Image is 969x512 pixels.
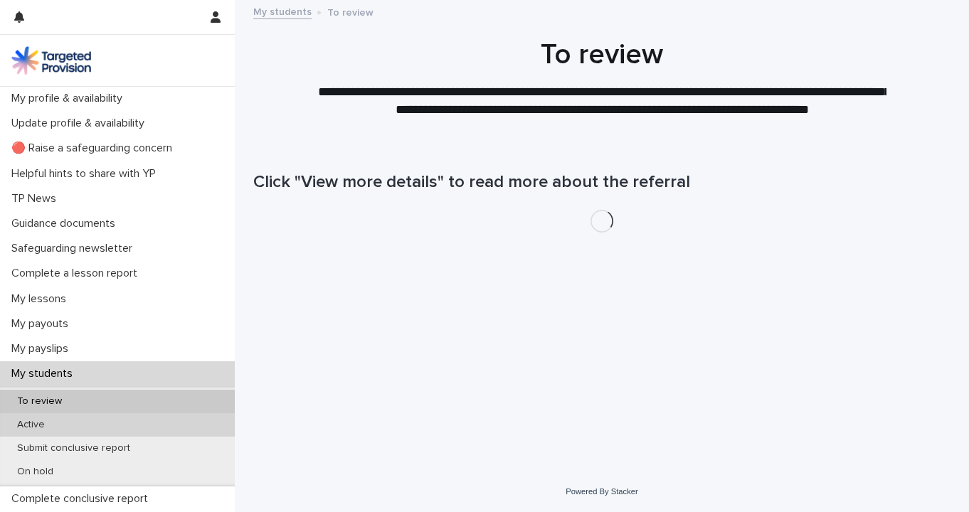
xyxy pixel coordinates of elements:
h1: Click "View more details" to read more about the referral [253,172,951,193]
p: Update profile & availability [6,117,156,130]
p: My payslips [6,342,80,356]
h1: To review [253,38,951,72]
p: My students [6,367,84,380]
p: TP News [6,192,68,206]
p: Complete a lesson report [6,267,149,280]
a: My students [253,3,312,19]
p: Safeguarding newsletter [6,242,144,255]
p: My profile & availability [6,92,134,105]
a: Powered By Stacker [566,487,637,496]
p: 🔴 Raise a safeguarding concern [6,142,184,155]
p: On hold [6,466,65,478]
p: Active [6,419,56,431]
p: My lessons [6,292,78,306]
p: My payouts [6,317,80,331]
p: Submit conclusive report [6,442,142,454]
p: Complete conclusive report [6,492,159,506]
p: To review [327,4,374,19]
img: M5nRWzHhSzIhMunXDL62 [11,46,91,75]
p: Helpful hints to share with YP [6,167,167,181]
p: Guidance documents [6,217,127,230]
p: To review [6,395,73,407]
